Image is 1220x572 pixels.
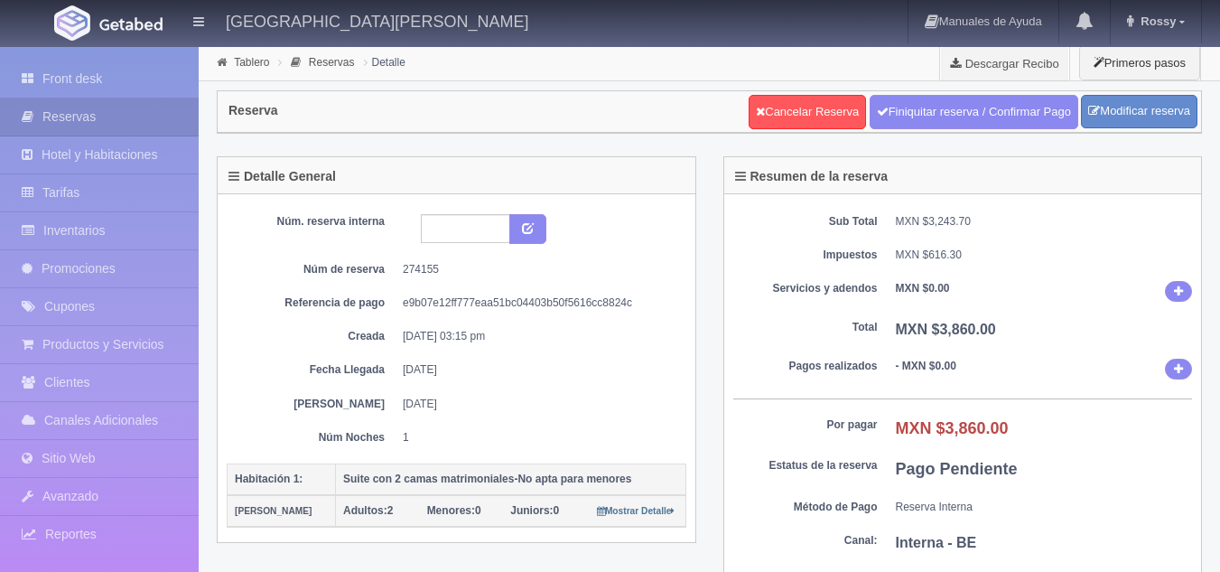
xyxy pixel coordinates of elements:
[99,17,163,31] img: Getabed
[597,506,675,516] small: Mostrar Detalle
[896,535,977,550] b: Interna - BE
[896,500,1193,515] dd: Reserva Interna
[896,360,956,372] b: - MXN $0.00
[427,504,481,517] span: 0
[896,460,1018,478] b: Pago Pendiente
[1079,45,1200,80] button: Primeros pasos
[240,295,385,311] dt: Referencia de pago
[597,504,675,517] a: Mostrar Detalle
[510,504,553,517] strong: Juniors:
[870,95,1078,129] a: Finiquitar reserva / Confirmar Pago
[234,56,269,69] a: Tablero
[896,248,1193,263] dd: MXN $616.30
[896,419,1009,437] b: MXN $3,860.00
[240,214,385,230] dt: Núm. reserva interna
[1136,14,1176,28] span: Rossy
[403,362,673,378] dd: [DATE]
[403,397,673,412] dd: [DATE]
[240,262,385,277] dt: Núm de reserva
[403,329,673,344] dd: [DATE] 03:15 pm
[733,533,878,549] dt: Canal:
[733,214,878,230] dt: Sub Total
[427,504,475,517] strong: Menores:
[343,504,387,517] strong: Adultos:
[240,430,385,445] dt: Núm Noches
[54,5,90,41] img: Getabed
[733,359,878,374] dt: Pagos realizados
[235,473,303,485] b: Habitación 1:
[733,458,878,474] dt: Estatus de la reserva
[749,95,866,129] a: Cancelar Reserva
[733,500,878,515] dt: Método de Pago
[226,9,528,32] h4: [GEOGRAPHIC_DATA][PERSON_NAME]
[733,417,878,433] dt: Por pagar
[896,282,950,295] b: MXN $0.00
[235,506,312,516] small: [PERSON_NAME]
[403,262,673,277] dd: 274155
[228,170,336,183] h4: Detalle General
[1081,95,1197,128] a: Modificar reserva
[240,397,385,412] dt: [PERSON_NAME]
[309,56,355,69] a: Reservas
[228,104,278,117] h4: Reserva
[359,53,410,70] li: Detalle
[403,430,673,445] dd: 1
[733,320,878,335] dt: Total
[240,329,385,344] dt: Creada
[510,504,559,517] span: 0
[896,214,1193,230] dd: MXN $3,243.70
[240,362,385,378] dt: Fecha Llegada
[733,248,878,263] dt: Impuestos
[336,464,686,495] th: Suite con 2 camas matrimoniales-No apta para menores
[403,295,673,311] dd: e9b07e12ff777eaa51bc04403b50f5616cc8824c
[735,170,889,183] h4: Resumen de la reserva
[940,45,1069,81] a: Descargar Recibo
[343,504,393,517] span: 2
[896,322,996,337] b: MXN $3,860.00
[733,281,878,296] dt: Servicios y adendos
